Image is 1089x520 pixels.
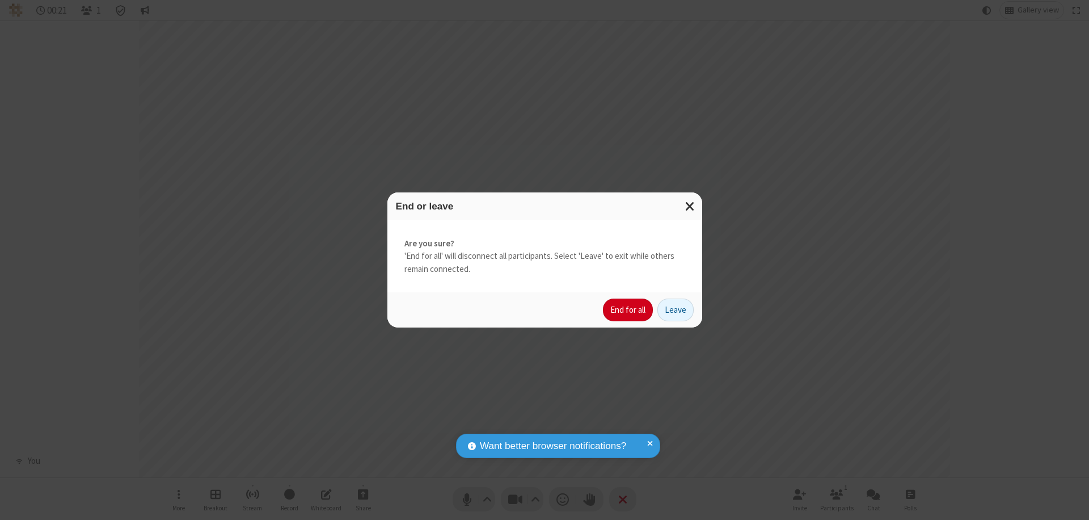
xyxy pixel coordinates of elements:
[678,192,702,220] button: Close modal
[603,299,653,321] button: End for all
[396,201,694,212] h3: End or leave
[480,439,626,454] span: Want better browser notifications?
[387,220,702,293] div: 'End for all' will disconnect all participants. Select 'Leave' to exit while others remain connec...
[657,299,694,321] button: Leave
[404,237,685,250] strong: Are you sure?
